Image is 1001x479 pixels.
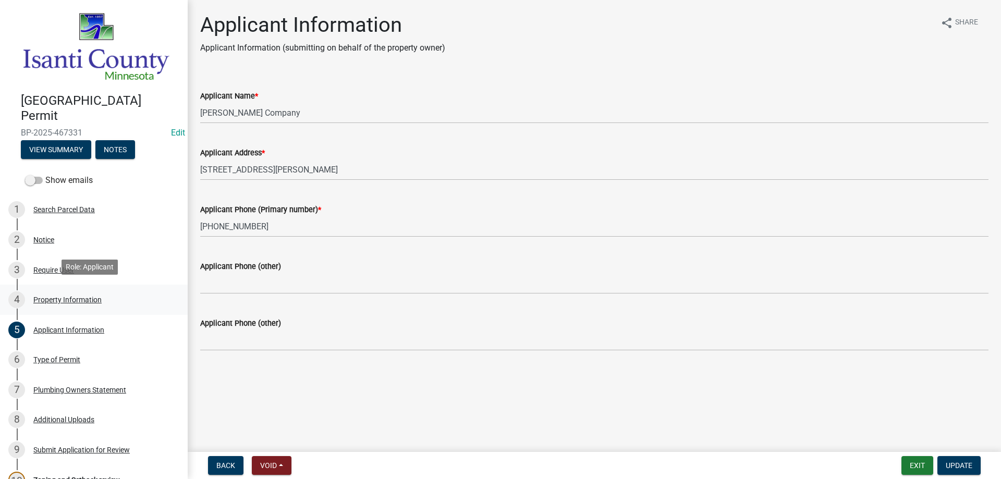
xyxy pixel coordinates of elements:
div: Plumbing Owners Statement [33,386,126,394]
div: 7 [8,382,25,398]
span: Void [260,461,277,470]
div: 1 [8,201,25,218]
button: shareShare [932,13,986,33]
div: Additional Uploads [33,416,94,423]
div: 6 [8,351,25,368]
div: Require User [33,266,74,274]
button: View Summary [21,140,91,159]
button: Notes [95,140,135,159]
div: 5 [8,322,25,338]
button: Back [208,456,243,475]
span: Share [955,17,978,29]
div: Role: Applicant [62,260,118,275]
div: Property Information [33,296,102,303]
label: Show emails [25,174,93,187]
h4: [GEOGRAPHIC_DATA] Permit [21,93,179,124]
label: Applicant Phone (other) [200,263,281,271]
wm-modal-confirm: Notes [95,146,135,154]
wm-modal-confirm: Edit Application Number [171,128,185,138]
label: Applicant Name [200,93,258,100]
div: Notice [33,236,54,243]
span: Update [946,461,972,470]
div: Search Parcel Data [33,206,95,213]
p: Applicant Information (submitting on behalf of the property owner) [200,42,445,54]
div: 2 [8,231,25,248]
i: share [941,17,953,29]
label: Applicant Address [200,150,265,157]
wm-modal-confirm: Summary [21,146,91,154]
label: Applicant Phone (other) [200,320,281,327]
div: 4 [8,291,25,308]
div: 9 [8,441,25,458]
div: 8 [8,411,25,428]
button: Exit [901,456,933,475]
label: Applicant Phone (Primary number) [200,206,321,214]
div: Applicant Information [33,326,104,334]
div: Submit Application for Review [33,446,130,453]
h1: Applicant Information [200,13,445,38]
img: Isanti County, Minnesota [21,11,171,82]
a: Edit [171,128,185,138]
div: 3 [8,262,25,278]
span: Back [216,461,235,470]
span: BP-2025-467331 [21,128,167,138]
div: Type of Permit [33,356,80,363]
button: Update [937,456,981,475]
button: Void [252,456,291,475]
